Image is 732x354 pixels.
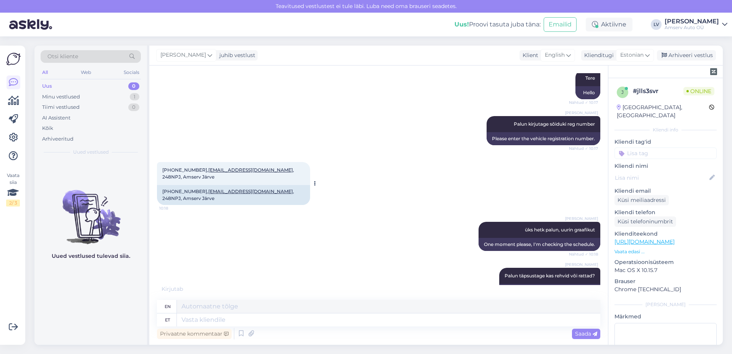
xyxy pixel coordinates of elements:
span: Nähtud ✓ 10:17 [569,146,598,151]
div: Please specify tires or wheels? [499,284,600,297]
div: Amserv Auto OÜ [665,25,719,31]
span: üks hetk palun, uurin graafikut [525,227,595,233]
span: Palun täpsustage kas rehvid või rattad? [505,273,595,279]
div: Vaata siia [6,172,20,206]
span: j [621,89,624,95]
img: Askly Logo [6,52,21,66]
div: Kirjutab [157,285,600,293]
span: Tere [585,75,595,81]
p: Brauser [614,277,717,285]
a: [PERSON_NAME]Amserv Auto OÜ [665,18,727,31]
p: Vaata edasi ... [614,248,717,255]
button: Emailid [544,17,577,32]
div: Klient [520,51,538,59]
div: 1 [130,93,139,101]
div: Hello [575,86,600,99]
div: 0 [128,103,139,111]
div: Küsi telefoninumbrit [614,216,676,227]
div: Kliendi info [614,126,717,133]
img: No chats [34,176,147,245]
span: English [545,51,565,59]
div: One moment please, I'm checking the schedule. [479,238,600,251]
img: zendesk [710,68,717,75]
div: Aktiivne [586,18,632,31]
div: Klienditugi [581,51,614,59]
div: Proovi tasuta juba täna: [454,20,541,29]
div: 2 / 3 [6,200,20,206]
div: Please enter the vehicle registration number. [487,132,600,145]
p: Klienditeekond [614,230,717,238]
div: [PHONE_NUMBER], , 248NPJ, Amserv Järve [157,185,310,205]
div: Küsi meiliaadressi [614,195,669,205]
span: [PHONE_NUMBER], , 248NPJ, Amserv Järve [162,167,295,180]
p: Kliendi email [614,187,717,195]
div: Minu vestlused [42,93,80,101]
div: [PERSON_NAME] [614,301,717,308]
div: 0 [128,82,139,90]
input: Lisa tag [614,147,717,159]
div: en [165,300,171,313]
div: Arhiveeritud [42,135,74,143]
span: [PERSON_NAME] [565,110,598,116]
p: Märkmed [614,313,717,321]
div: Web [79,67,93,77]
input: Lisa nimi [615,174,708,182]
p: Kliendi telefon [614,208,717,216]
span: Saada [575,330,597,337]
span: [PERSON_NAME] [565,216,598,221]
div: et [165,313,170,326]
div: [GEOGRAPHIC_DATA], [GEOGRAPHIC_DATA] [617,103,709,120]
div: Tiimi vestlused [42,103,80,111]
p: Kliendi nimi [614,162,717,170]
p: Uued vestlused tulevad siia. [52,252,130,260]
span: Otsi kliente [47,52,78,61]
p: Mac OS X 10.15.7 [614,266,717,274]
p: Kliendi tag'id [614,138,717,146]
div: [PERSON_NAME] [665,18,719,25]
a: [EMAIL_ADDRESS][DOMAIN_NAME] [208,188,293,194]
div: juhib vestlust [216,51,255,59]
div: All [41,67,49,77]
a: [EMAIL_ADDRESS][DOMAIN_NAME] [208,167,293,173]
span: Nähtud ✓ 10:17 [569,100,598,105]
div: Kõik [42,125,53,132]
span: Online [683,87,714,95]
a: [URL][DOMAIN_NAME] [614,238,675,245]
div: Socials [122,67,141,77]
span: Nähtud ✓ 10:18 [569,251,598,257]
div: Privaatne kommentaar [157,329,232,339]
span: 10:18 [159,205,188,211]
div: Uus [42,82,52,90]
div: # jlls3svr [633,87,683,96]
p: Chrome [TECHNICAL_ID] [614,285,717,293]
div: LV [651,19,662,30]
p: Operatsioonisüsteem [614,258,717,266]
span: [PERSON_NAME] [160,51,206,59]
span: Estonian [620,51,644,59]
span: Palun kirjutage sõiduki reg number [514,121,595,127]
b: Uus! [454,21,469,28]
span: [PERSON_NAME] [565,262,598,267]
span: Uued vestlused [73,149,109,156]
div: AI Assistent [42,114,70,122]
div: Arhiveeri vestlus [657,50,716,61]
